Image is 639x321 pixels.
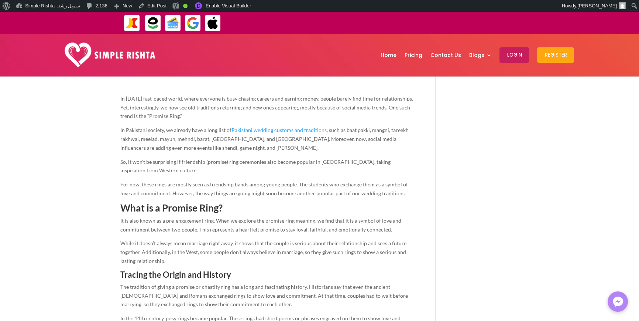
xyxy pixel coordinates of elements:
[120,127,409,151] span: , such as baat pakki, mangni, tareekh rakhwai, meelad, mayun, mehndi, barat, [GEOGRAPHIC_DATA], a...
[185,15,201,31] img: GooglePay-icon
[120,240,406,264] span: While it doesn’t always mean marriage right away, it shows that the couple is serious about their...
[120,217,401,233] span: It is also known as a pre-engagement ring. When we explore the promise ring meaning, we find that...
[120,95,413,119] span: In [DATE] fast-paced world, where everyone is busy chasing careers and earning money, people bare...
[537,47,574,63] button: Register
[165,15,181,31] img: Credit Cards
[120,270,231,280] span: Tracing the Origin and History
[21,12,36,18] div: v 4.0.25
[404,36,422,74] a: Pricing
[183,4,188,8] div: Good
[145,15,161,31] img: EasyPaisa-icon
[120,202,223,214] span: What is a Promise Ring?
[28,44,66,48] div: Domain Overview
[120,127,231,133] span: In Pakistani society, we already have a long list of
[231,127,327,133] a: Pakistani wedding customs and traditions
[73,43,79,49] img: tab_keywords_by_traffic_grey.svg
[380,36,396,74] a: Home
[611,294,625,309] img: Messenger
[12,19,18,25] img: website_grey.svg
[12,12,18,18] img: logo_orange.svg
[82,44,124,48] div: Keywords by Traffic
[120,159,391,174] span: So, it won’t be surprising if friendship (promise) ring ceremonies also become popular in [GEOGRA...
[537,36,574,74] a: Register
[19,19,81,25] div: Domain: [DOMAIN_NAME]
[499,36,529,74] a: Login
[577,3,617,9] span: [PERSON_NAME]
[120,284,408,308] span: The tradition of giving a promise or chastity ring has a long and fascinating history. Historians...
[124,15,140,31] img: JazzCash-icon
[205,15,221,31] img: ApplePay-icon
[430,36,461,74] a: Contact Us
[20,43,26,49] img: tab_domain_overview_orange.svg
[499,47,529,63] button: Login
[469,36,491,74] a: Blogs
[120,181,408,196] span: For now, these rings are mostly seen as friendship bands among young people. The students who exc...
